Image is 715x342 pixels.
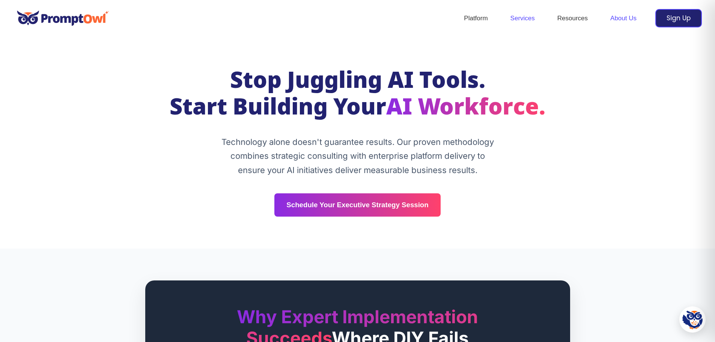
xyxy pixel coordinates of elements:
[655,9,702,27] a: Sign Up
[386,94,545,123] span: AI Workforce.
[274,193,440,217] a: Schedule Your Executive Strategy Session
[499,5,546,32] a: Services
[13,5,113,31] img: promptowl.ai logo
[599,5,648,32] a: About Us
[217,135,498,178] p: Technology alone doesn't guarantee results. Our proven methodology combines strategic consulting ...
[453,5,648,32] nav: Site Navigation: Header
[546,5,599,32] a: Resources
[145,69,570,122] h1: Stop Juggling AI Tools. Start Building Your
[453,5,499,32] a: Platform
[682,309,703,330] img: Hootie - PromptOwl AI Assistant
